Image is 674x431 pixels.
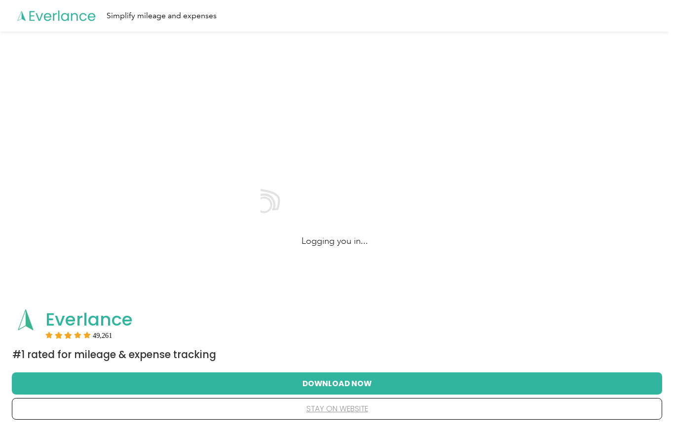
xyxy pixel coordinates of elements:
span: Everlance [45,307,133,332]
span: User reviews count [93,332,112,338]
button: stay on website [28,398,646,419]
button: Download Now [28,373,646,394]
span: #1 Rated for Mileage & Expense Tracking [12,348,216,362]
h2: Logging you in... [261,234,409,248]
img: App logo [12,306,39,333]
div: Rating:5 stars [45,332,112,338]
div: Simplify mileage and expenses [107,10,217,22]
